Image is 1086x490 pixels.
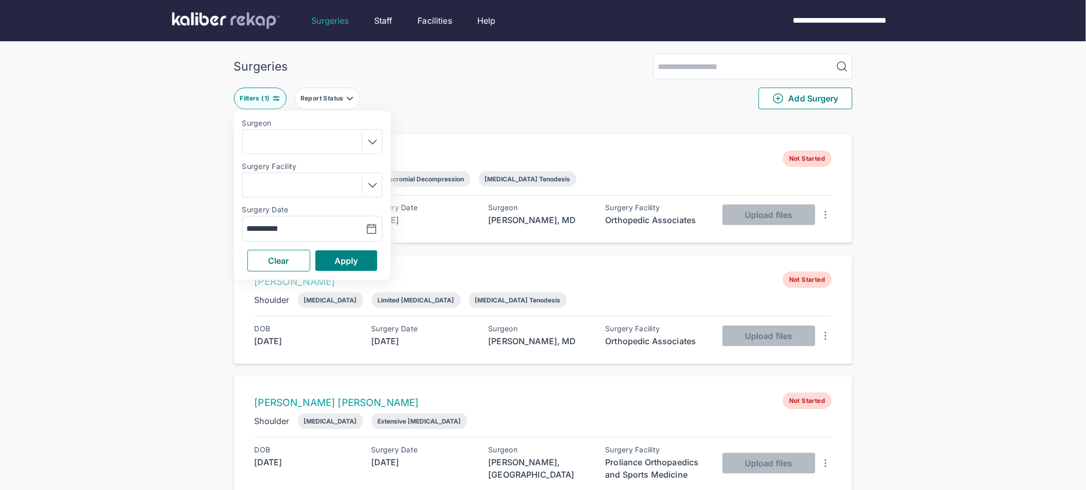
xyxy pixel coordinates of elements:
[255,397,419,409] a: [PERSON_NAME] [PERSON_NAME]
[372,214,475,226] div: [DATE]
[475,296,561,304] div: [MEDICAL_DATA] Tenodesis
[255,335,358,347] div: [DATE]
[783,150,831,167] span: Not Started
[300,94,346,103] div: Report Status
[272,94,280,103] img: faders-horizontal-teal.edb3eaa8.svg
[606,335,709,347] div: Orthopedic Associates
[489,446,592,454] div: Surgeon
[242,206,382,214] label: Surgery Date
[745,331,792,341] span: Upload files
[772,92,839,105] span: Add Surgery
[315,250,377,271] button: Apply
[836,60,848,73] img: MagnifyingGlass.1dc66aab.svg
[234,117,853,130] div: 8 entries
[255,415,290,427] div: Shoulder
[372,335,475,347] div: [DATE]
[255,456,358,468] div: [DATE]
[485,175,571,183] div: [MEDICAL_DATA] Tenodesis
[820,330,832,342] img: DotsThreeVertical.31cb0eda.svg
[242,119,382,127] label: Surgeon
[255,276,336,288] a: [PERSON_NAME]
[247,250,310,272] button: Clear
[304,417,357,425] div: [MEDICAL_DATA]
[295,88,360,109] button: Report Status
[783,272,831,288] span: Not Started
[489,325,592,333] div: Surgeon
[745,458,792,468] span: Upload files
[268,256,289,266] span: Clear
[759,88,853,109] button: Add Surgery
[772,92,784,105] img: PlusCircleGreen.5fd88d77.svg
[745,210,792,220] span: Upload files
[723,205,815,225] button: Upload files
[172,12,280,29] img: kaliber labs logo
[606,204,709,212] div: Surgery Facility
[372,204,475,212] div: Surgery Date
[489,456,592,481] div: [PERSON_NAME], [GEOGRAPHIC_DATA]
[234,88,287,109] button: Filters (1)
[378,296,455,304] div: Limited [MEDICAL_DATA]
[606,325,709,333] div: Surgery Facility
[255,325,358,333] div: DOB
[606,446,709,454] div: Surgery Facility
[489,214,592,226] div: [PERSON_NAME], MD
[723,326,815,346] button: Upload files
[255,446,358,454] div: DOB
[255,294,290,306] div: Shoulder
[240,94,272,103] div: Filters ( 1 )
[372,446,475,454] div: Surgery Date
[723,453,815,474] button: Upload files
[312,14,349,27] a: Surgeries
[606,456,709,481] div: Proliance Orthopaedics and Sports Medicine
[372,325,475,333] div: Surgery Date
[820,457,832,469] img: DotsThreeVertical.31cb0eda.svg
[378,175,464,183] div: Subacromial Decompression
[374,14,393,27] a: Staff
[335,256,358,266] span: Apply
[477,14,496,27] a: Help
[820,209,832,221] img: DotsThreeVertical.31cb0eda.svg
[234,59,288,74] div: Surgeries
[378,417,461,425] div: Extensive [MEDICAL_DATA]
[783,393,831,409] span: Not Started
[372,456,475,468] div: [DATE]
[242,162,382,171] label: Surgery Facility
[346,94,354,103] img: filter-caret-down-grey.b3560631.svg
[606,214,709,226] div: Orthopedic Associates
[489,335,592,347] div: [PERSON_NAME], MD
[418,14,453,27] a: Facilities
[304,296,357,304] div: [MEDICAL_DATA]
[489,204,592,212] div: Surgeon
